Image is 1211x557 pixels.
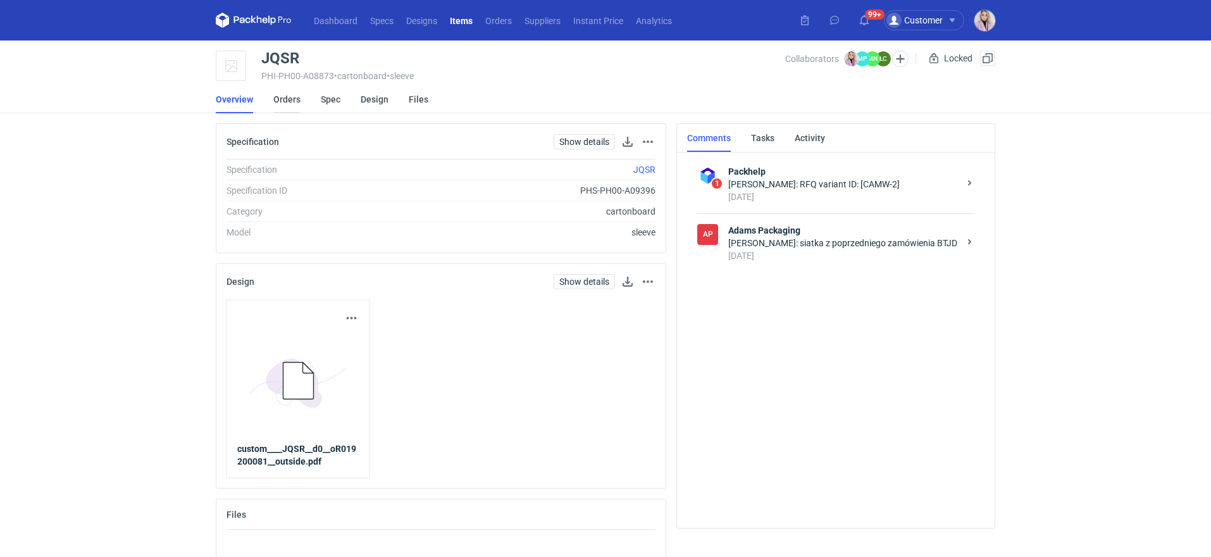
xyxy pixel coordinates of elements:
figcaption: MN [865,51,880,66]
a: custom____JQSR__d0__oR019200081__outside.pdf [237,442,359,468]
a: Orders [479,13,518,28]
div: cartonboard [398,205,655,218]
figcaption: ŁC [876,51,891,66]
span: • cartonboard [334,71,387,81]
button: Download specification [620,134,635,149]
div: JQSR [261,51,299,66]
a: Show details [554,274,615,289]
div: Specification [227,163,398,176]
a: Tasks [751,124,774,152]
strong: Packhelp [728,165,959,178]
button: Actions [640,274,655,289]
a: Suppliers [518,13,567,28]
button: Actions [640,134,655,149]
div: Customer [886,13,943,28]
div: [DATE] [728,249,959,262]
img: Klaudia Wiśniewska [974,10,995,31]
a: Analytics [630,13,678,28]
h2: Specification [227,137,279,147]
div: Category [227,205,398,218]
svg: Packhelp Pro [216,13,292,28]
figcaption: AP [697,224,718,245]
div: [PERSON_NAME]: RFQ variant ID: [CAMW-2] [728,178,959,191]
a: Designs [400,13,444,28]
div: Model [227,226,398,239]
a: Instant Price [567,13,630,28]
div: PHS-PH00-A09396 [398,184,655,197]
div: Adams Packaging [697,224,718,245]
div: PHI-PH00-A08873 [261,71,785,81]
strong: Adams Packaging [728,224,959,237]
div: Specification ID [227,184,398,197]
a: Comments [687,124,731,152]
a: Items [444,13,479,28]
div: sleeve [398,226,655,239]
a: Orders [273,85,301,113]
div: Locked [926,51,975,66]
strong: custom____JQSR__d0__oR019200081__outside.pdf [237,444,356,466]
a: Show details [554,134,615,149]
span: Collaborators [785,54,839,64]
a: Specs [364,13,400,28]
button: Download design [620,274,635,289]
h2: Design [227,277,254,287]
span: 1 [712,178,722,189]
a: Dashboard [307,13,364,28]
button: 99+ [854,10,874,30]
img: Klaudia Wiśniewska [844,51,859,66]
button: Duplicate Item [980,51,995,66]
div: [DATE] [728,191,959,203]
a: Spec [321,85,340,113]
a: Design [361,85,388,113]
div: [PERSON_NAME]: siatka z poprzedniego zamówienia BTJD [728,237,959,249]
span: • sleeve [387,71,414,81]
figcaption: MP [855,51,870,66]
img: Packhelp [697,165,718,186]
a: Files [409,85,428,113]
h2: Files [227,510,246,520]
a: Activity [795,124,825,152]
button: Edit collaborators [892,51,909,67]
a: Overview [216,85,253,113]
button: Customer [884,10,974,30]
a: JQSR [633,165,655,175]
button: Actions [344,311,359,326]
